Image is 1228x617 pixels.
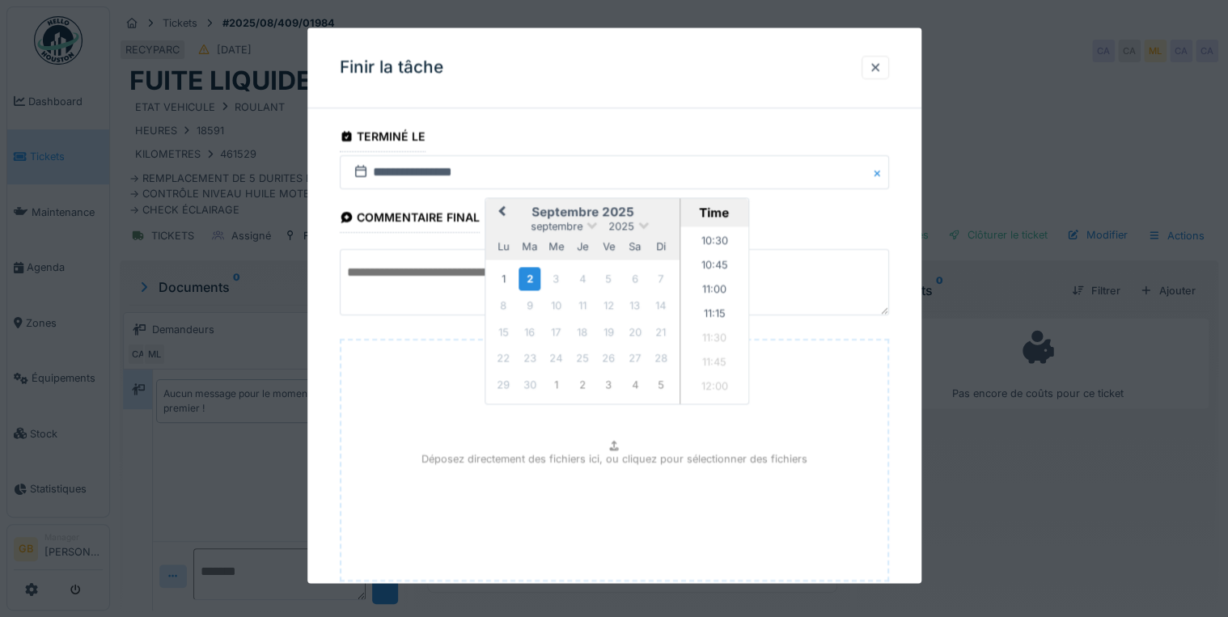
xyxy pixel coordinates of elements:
[680,328,749,353] li: 11:30
[493,268,514,289] div: Choose lundi 1 septembre 2025
[598,321,620,343] div: Not available vendredi 19 septembre 2025
[519,267,540,290] div: Choose mardi 2 septembre 2025
[493,295,514,317] div: Not available lundi 8 septembre 2025
[519,348,540,370] div: Not available mardi 23 septembre 2025
[545,268,567,289] div: Not available mercredi 3 septembre 2025
[487,201,513,226] button: Previous Month
[519,295,540,317] div: Not available mardi 9 septembre 2025
[624,236,646,258] div: samedi
[598,374,620,395] div: Not available vendredi 3 octobre 2025
[571,321,593,343] div: Not available jeudi 18 septembre 2025
[624,268,646,289] div: Not available samedi 6 septembre 2025
[340,57,443,78] h3: Finir la tâche
[598,348,620,370] div: Not available vendredi 26 septembre 2025
[871,155,889,189] button: Close
[650,348,672,370] div: Not available dimanche 28 septembre 2025
[493,236,514,258] div: lundi
[680,304,749,328] li: 11:15
[650,236,672,258] div: dimanche
[608,221,634,233] span: 2025
[650,374,672,395] div: Not available dimanche 5 octobre 2025
[340,125,426,152] div: Terminé le
[571,268,593,289] div: Not available jeudi 4 septembre 2025
[680,231,749,256] li: 10:30
[519,374,540,395] div: Not available mardi 30 septembre 2025
[571,295,593,317] div: Not available jeudi 11 septembre 2025
[493,374,514,395] div: Not available lundi 29 septembre 2025
[680,401,749,425] li: 12:15
[598,295,620,317] div: Not available vendredi 12 septembre 2025
[545,321,567,343] div: Not available mercredi 17 septembre 2025
[493,321,514,343] div: Not available lundi 15 septembre 2025
[680,256,749,280] li: 10:45
[545,236,567,258] div: mercredi
[545,295,567,317] div: Not available mercredi 10 septembre 2025
[624,295,646,317] div: Not available samedi 13 septembre 2025
[684,205,744,221] div: Time
[650,295,672,317] div: Not available dimanche 14 septembre 2025
[598,268,620,289] div: Not available vendredi 5 septembre 2025
[421,452,807,467] p: Déposez directement des fichiers ici, ou cliquez pour sélectionner des fichiers
[490,265,674,398] div: Month septembre, 2025
[680,227,749,404] ul: Time
[624,374,646,395] div: Not available samedi 4 octobre 2025
[493,348,514,370] div: Not available lundi 22 septembre 2025
[680,280,749,304] li: 11:00
[531,221,582,233] span: septembre
[545,374,567,395] div: Not available mercredi 1 octobre 2025
[571,374,593,395] div: Not available jeudi 2 octobre 2025
[650,268,672,289] div: Not available dimanche 7 septembre 2025
[624,321,646,343] div: Not available samedi 20 septembre 2025
[571,348,593,370] div: Not available jeudi 25 septembre 2025
[598,236,620,258] div: vendredi
[624,348,646,370] div: Not available samedi 27 septembre 2025
[680,353,749,377] li: 11:45
[485,205,680,220] h2: septembre 2025
[571,236,593,258] div: jeudi
[340,205,481,233] div: Commentaire final
[650,321,672,343] div: Not available dimanche 21 septembre 2025
[519,321,540,343] div: Not available mardi 16 septembre 2025
[680,377,749,401] li: 12:00
[545,348,567,370] div: Not available mercredi 24 septembre 2025
[519,236,540,258] div: mardi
